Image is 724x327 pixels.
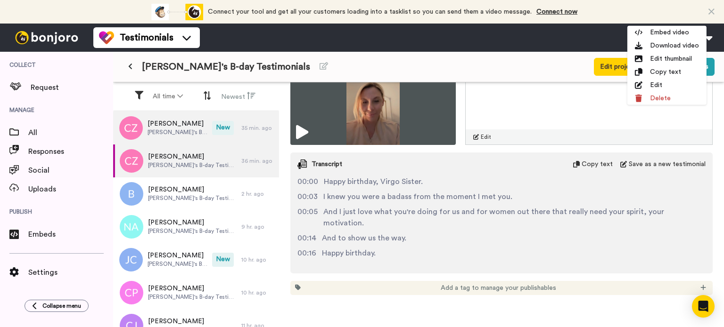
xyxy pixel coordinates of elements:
span: Happy birthday. [322,247,376,259]
div: 36 min. ago [241,157,274,165]
li: Download video [627,39,707,52]
span: Save as a new testimonial [629,160,706,169]
span: [PERSON_NAME] [148,185,237,194]
span: New [212,121,234,135]
div: 9 hr. ago [241,223,274,231]
span: I knew you were a badass from the moment I met you. [323,191,512,202]
a: [PERSON_NAME][PERSON_NAME]'s B-day Testimonials36 min. ago [113,144,279,177]
span: Collapse menu [42,302,81,310]
img: b.png [120,182,143,206]
li: Embed video [627,26,707,39]
a: [PERSON_NAME][PERSON_NAME]'s B-day Testimonials9 hr. ago [113,210,279,243]
a: [PERSON_NAME][PERSON_NAME]'s B-day Testimonials2 hr. ago [113,177,279,210]
span: Add a tag to manage your publishables [441,283,556,293]
span: [PERSON_NAME] [148,251,207,260]
div: animation [151,4,203,20]
span: [PERSON_NAME]'s B-day Testimonials [148,161,237,169]
span: And to show us the way. [322,232,406,244]
span: Embeds [28,229,113,240]
span: Responses [28,146,113,157]
span: [PERSON_NAME] [148,284,237,293]
a: [PERSON_NAME][PERSON_NAME]'s B-day Testimonials10 hr. ago [113,276,279,309]
img: cz.png [119,116,143,140]
span: Transcript [312,160,342,169]
span: [PERSON_NAME]'s B-day Testimonials [148,227,237,235]
div: Open Intercom Messenger [692,295,715,318]
span: [PERSON_NAME] [148,218,237,227]
img: transcript.svg [297,160,307,169]
a: [PERSON_NAME][PERSON_NAME]'s B-day TestimonialsNew10 hr. ago [113,243,279,276]
span: 00:03 [297,191,318,202]
span: [PERSON_NAME] [148,152,237,161]
span: New [212,253,234,267]
span: All [28,127,113,138]
span: 00:16 [297,247,316,259]
span: [PERSON_NAME]'s B-day Testimonials [148,128,207,136]
span: And I just love what you're doing for us and for women out there that really need your spirit, yo... [323,206,706,229]
span: [PERSON_NAME] [148,119,207,128]
a: [PERSON_NAME][PERSON_NAME]'s B-day TestimonialsNew35 min. ago [113,112,279,144]
span: 00:00 [297,176,318,187]
img: 50e6c34c-1a47-4bbb-996c-2acc980bfcca-thumbnail_full-1758108357.jpg [290,51,456,145]
li: Edit thumbnail [627,52,707,65]
span: Uploaded Files [290,295,713,319]
span: Uploads [28,183,113,195]
div: 10 hr. ago [241,256,274,263]
span: Settings [28,267,113,278]
li: Delete [627,92,707,105]
div: 35 min. ago [241,124,274,132]
span: Connect your tool and get all your customers loading into a tasklist so you can send them a video... [208,8,532,15]
span: [PERSON_NAME]'s B-day Testimonials [148,194,237,202]
span: Copy text [582,160,613,169]
img: tm-color.svg [99,30,114,45]
img: jc.png [119,248,143,271]
span: Edit [481,133,491,141]
img: cp.png [120,281,143,304]
span: [PERSON_NAME] [148,317,237,326]
span: [PERSON_NAME]'s B-day Testimonials [148,260,207,268]
span: 00:14 [297,232,316,244]
button: All time [147,88,189,105]
button: Edit project [594,58,642,76]
li: Edit [627,79,707,92]
img: bj-logo-header-white.svg [11,31,82,44]
button: Collapse menu [25,300,89,312]
span: Social [28,165,113,176]
button: Newest [215,88,261,105]
span: [PERSON_NAME]'s B-day Testimonials [148,293,237,301]
li: Copy text [627,65,707,79]
img: na.png [120,215,143,239]
img: cz.png [120,149,143,173]
span: 00:05 [297,206,318,229]
span: Testimonials [120,31,173,44]
span: Request [31,82,113,93]
div: 10 hr. ago [241,289,274,296]
div: 2 hr. ago [241,190,274,198]
span: Happy birthday, Virgo Sister. [324,176,423,187]
span: [PERSON_NAME]'s B-day Testimonials [142,60,310,73]
a: Connect now [536,8,577,15]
